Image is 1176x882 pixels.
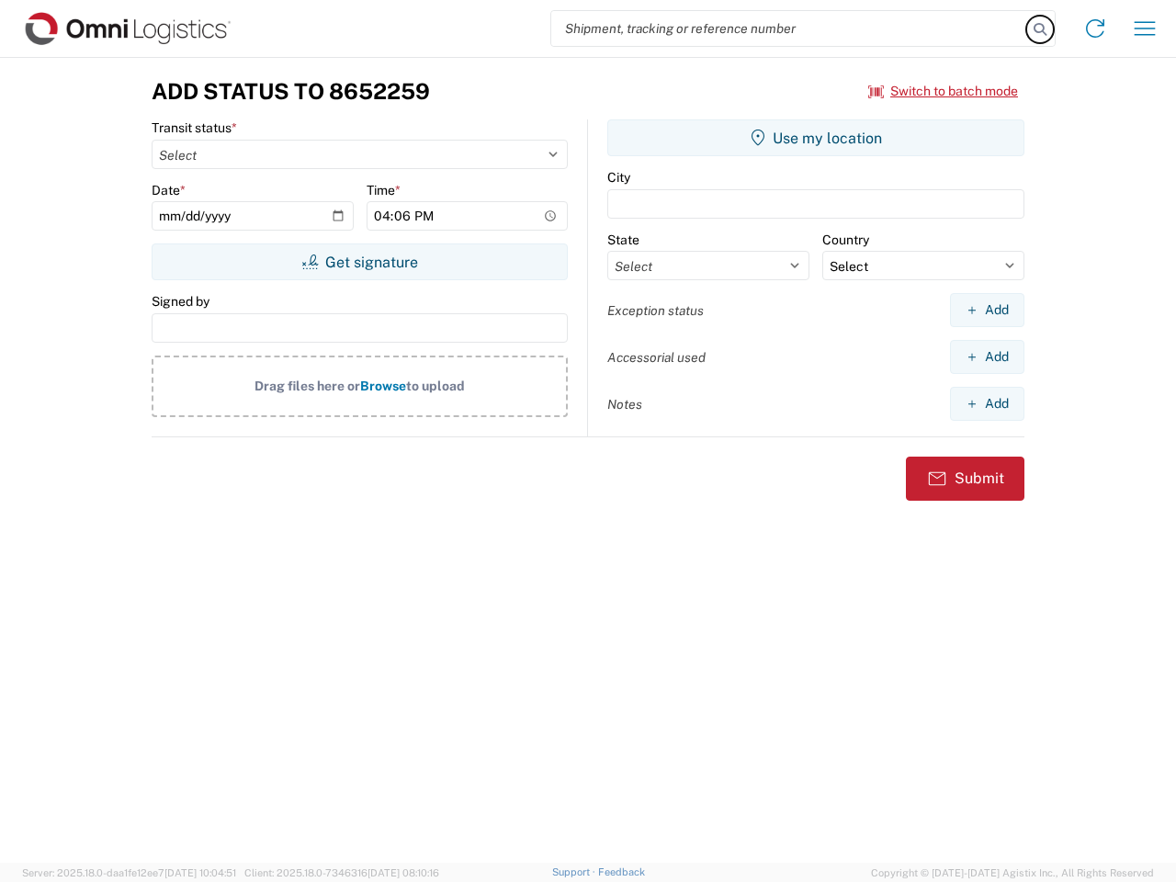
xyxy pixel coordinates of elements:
[367,867,439,878] span: [DATE] 08:10:16
[367,182,401,198] label: Time
[22,867,236,878] span: Server: 2025.18.0-daa1fe12ee7
[607,396,642,413] label: Notes
[950,340,1024,374] button: Add
[152,293,209,310] label: Signed by
[551,11,1027,46] input: Shipment, tracking or reference number
[244,867,439,878] span: Client: 2025.18.0-7346316
[950,293,1024,327] button: Add
[152,243,568,280] button: Get signature
[607,119,1024,156] button: Use my location
[152,182,186,198] label: Date
[152,78,430,105] h3: Add Status to 8652259
[360,379,406,393] span: Browse
[598,866,645,877] a: Feedback
[164,867,236,878] span: [DATE] 10:04:51
[950,387,1024,421] button: Add
[607,349,706,366] label: Accessorial used
[607,169,630,186] label: City
[552,866,598,877] a: Support
[254,379,360,393] span: Drag files here or
[822,232,869,248] label: Country
[607,302,704,319] label: Exception status
[871,865,1154,881] span: Copyright © [DATE]-[DATE] Agistix Inc., All Rights Reserved
[152,119,237,136] label: Transit status
[406,379,465,393] span: to upload
[607,232,639,248] label: State
[906,457,1024,501] button: Submit
[868,76,1018,107] button: Switch to batch mode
